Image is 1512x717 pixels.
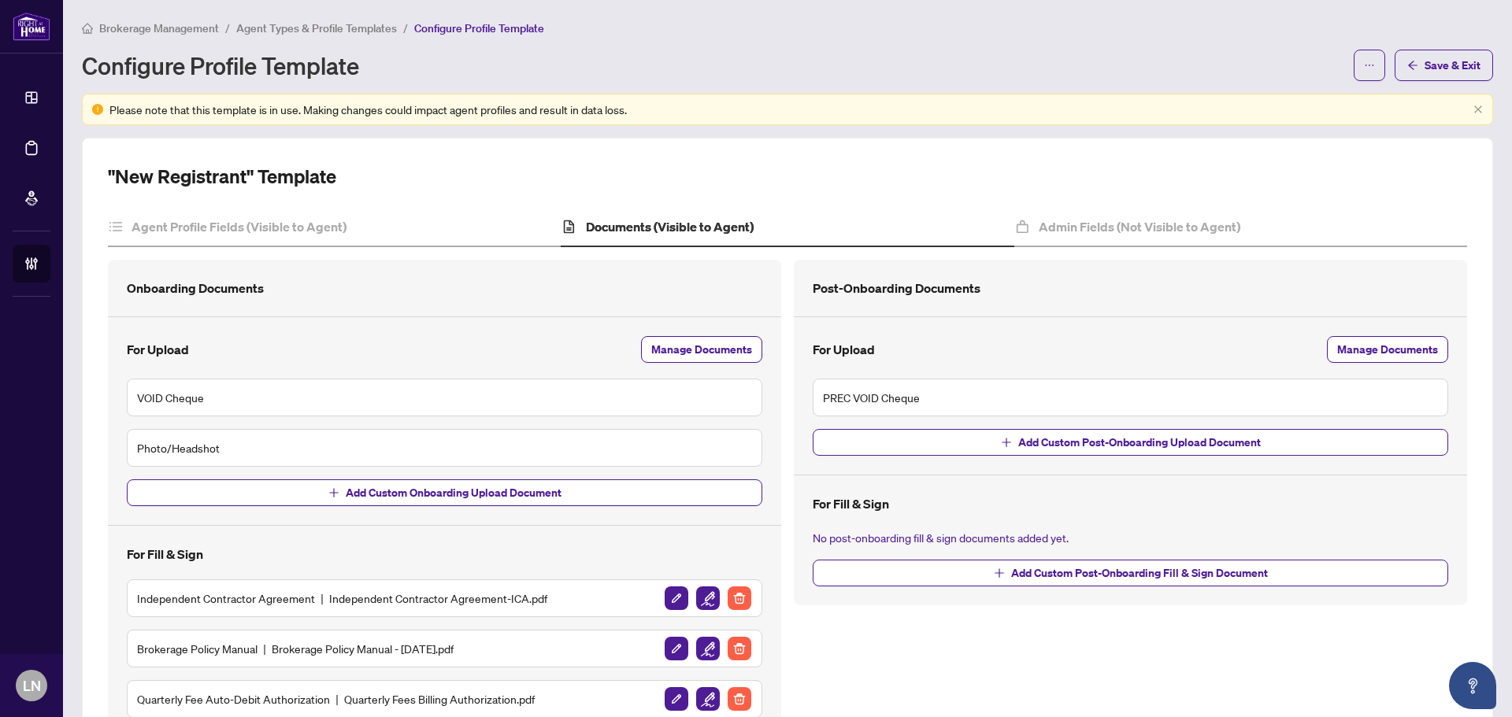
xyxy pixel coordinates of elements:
img: Setup/Edit Fields [696,586,720,610]
h4: For Upload [127,340,189,359]
img: Setup/Edit Fields [696,637,720,660]
span: Brokerage Management [99,21,219,35]
img: Setup/Edit Fields [696,687,720,711]
span: Save & Exit [1425,53,1480,78]
span: exclamation-circle [92,104,103,115]
span: home [82,23,93,34]
button: Delete [727,586,752,611]
span: plus [1001,437,1012,448]
button: Icon [664,636,689,661]
button: Delete [727,686,752,711]
button: Save & Exit [1395,50,1493,81]
h5: Photo/Headshot [137,439,220,456]
button: Icon [664,686,689,711]
h5: Brokerage Policy Manual Brokerage Policy Manual - [DATE].pdf [137,640,454,657]
h4: Agent Profile Fields (Visible to Agent) [132,217,346,236]
span: Manage Documents [1337,337,1438,362]
h4: For Upload [813,340,875,359]
span: arrow-left [1407,60,1418,71]
li: / [403,19,408,37]
h4: Admin Fields (Not Visible to Agent) [1039,217,1240,236]
h4: For Fill & Sign [127,545,203,564]
h1: Configure Profile Template [82,53,359,78]
span: plus [328,487,339,498]
button: Manage Documents [641,336,762,363]
button: Manage Documents [1327,336,1448,363]
button: Setup/Edit Fields [695,586,721,611]
img: Delete [728,637,751,660]
span: Agent Types & Profile Templates [236,21,397,35]
button: Add Custom Post-Onboarding Fill & Sign Document [813,560,1448,586]
span: Add Custom Post-Onboarding Fill & Sign Document [1011,560,1268,586]
button: Add Custom Post-Onboarding Upload Document [813,429,1448,456]
h5: PREC VOID Cheque [823,389,920,406]
img: Delete [728,687,751,711]
span: ellipsis [1364,60,1375,71]
button: close [1473,105,1483,115]
h5: Quarterly Fee Auto-Debit Authorization Quarterly Fees Billing Authorization.pdf [137,690,535,708]
img: Icon [665,687,688,711]
h4: Onboarding Documents [127,279,264,298]
span: LN [23,674,41,697]
button: Icon [664,586,689,611]
div: Please note that this template is in use. Making changes could impact agent profiles and result i... [109,101,1467,118]
img: logo [13,12,50,41]
h4: For Fill & Sign [813,494,889,513]
button: Setup/Edit Fields [695,636,721,661]
h4: Documents (Visible to Agent) [586,217,754,236]
span: Add Custom Onboarding Upload Document [346,480,561,505]
h4: Post-Onboarding Documents [813,279,980,298]
button: Setup/Edit Fields [695,686,721,711]
img: Delete [728,586,751,610]
span: Configure Profile Template [414,21,544,35]
button: Delete [727,636,752,661]
img: Icon [665,637,688,660]
span: Add Custom Post-Onboarding Upload Document [1018,430,1261,455]
span: No post-onboarding fill & sign documents added yet. [813,529,1448,547]
li: / [225,19,230,37]
button: Open asap [1449,662,1496,709]
span: plus [994,567,1005,578]
span: Manage Documents [651,337,752,362]
span: close [1473,105,1483,114]
h5: Independent Contractor Agreement Independent Contractor Agreement-ICA.pdf [137,589,547,607]
h5: VOID Cheque [137,389,204,406]
h2: "New Registrant" Template [108,164,336,189]
button: Add Custom Onboarding Upload Document [127,479,762,506]
img: Icon [665,586,688,610]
